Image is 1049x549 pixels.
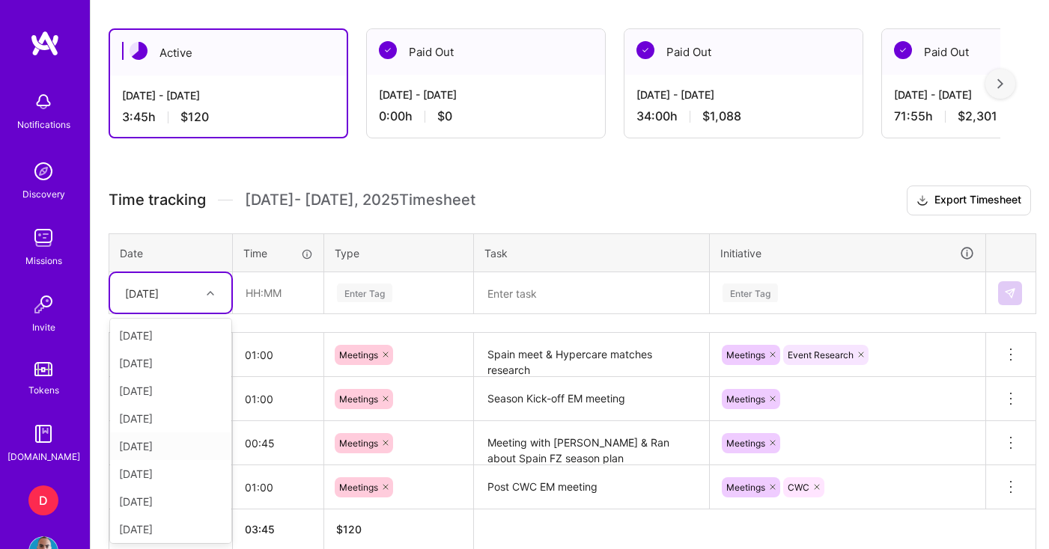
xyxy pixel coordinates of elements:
[110,460,231,488] div: [DATE]
[474,233,710,272] th: Task
[336,523,362,536] span: $ 120
[702,108,741,124] span: $1,088
[7,449,80,464] div: [DOMAIN_NAME]
[907,185,1031,215] button: Export Timesheet
[367,29,605,75] div: Paid Out
[17,117,70,132] div: Notifications
[110,432,231,460] div: [DATE]
[130,42,148,60] img: Active
[1004,287,1016,299] img: Submit
[337,281,392,304] div: Enter Tag
[32,319,55,335] div: Invite
[110,488,231,515] div: [DATE]
[726,482,765,493] span: Meetings
[339,349,378,361] span: Meetings
[379,41,397,59] img: Paid Out
[726,438,765,449] span: Meetings
[379,87,593,102] div: [DATE] - [DATE]
[234,273,323,313] input: HH:MM
[28,156,58,186] img: discovery
[110,349,231,377] div: [DATE]
[110,30,347,76] div: Active
[475,467,708,508] textarea: Post CWC EM meeting
[109,191,206,209] span: Time tracking
[958,108,997,124] span: $2,301
[28,485,58,515] div: D
[339,438,378,449] span: Meetings
[180,109,209,125] span: $120
[339,393,378,405] span: Meetings
[726,393,765,405] span: Meetings
[125,285,159,301] div: [DATE]
[379,108,593,124] div: 0:00 h
[110,515,231,543] div: [DATE]
[475,423,708,464] textarea: Meeting with [PERSON_NAME] & Ran about Spain FZ season plan
[233,467,323,507] input: HH:MM
[233,423,323,463] input: HH:MM
[122,109,335,125] div: 3:45 h
[723,281,778,304] div: Enter Tag
[122,88,335,103] div: [DATE] - [DATE]
[788,482,809,493] span: CWC
[22,186,65,202] div: Discovery
[916,193,928,209] i: icon Download
[109,233,233,272] th: Date
[30,30,60,57] img: logo
[437,108,452,124] span: $0
[636,108,851,124] div: 34:00 h
[28,87,58,117] img: bell
[788,349,854,361] span: Event Research
[233,335,323,375] input: HH:MM
[636,87,851,102] div: [DATE] - [DATE]
[28,419,58,449] img: guide book
[624,29,863,75] div: Paid Out
[720,245,975,262] div: Initiative
[34,362,52,376] img: tokens
[25,253,62,269] div: Missions
[324,233,474,272] th: Type
[726,349,765,361] span: Meetings
[28,223,58,253] img: teamwork
[110,405,231,432] div: [DATE]
[110,322,231,349] div: [DATE]
[245,191,475,209] span: [DATE] - [DATE] , 2025 Timesheet
[894,41,912,59] img: Paid Out
[339,482,378,493] span: Meetings
[475,378,708,420] textarea: Season Kick-off EM meeting
[997,79,1003,89] img: right
[25,485,62,515] a: D
[636,41,654,59] img: Paid Out
[233,379,323,419] input: HH:MM
[28,289,58,319] img: Invite
[28,382,59,398] div: Tokens
[110,377,231,405] div: [DATE]
[243,245,313,261] div: Time
[207,289,214,297] i: icon Chevron
[475,334,708,375] textarea: Spain meet & Hypercare matches research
